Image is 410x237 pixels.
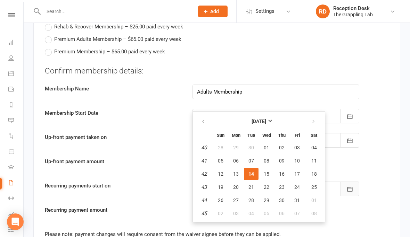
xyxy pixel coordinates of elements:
[248,184,254,190] span: 21
[316,5,330,18] div: RD
[229,181,243,193] button: 20
[274,141,289,154] button: 02
[40,85,187,93] label: Membership Name
[54,47,165,55] span: Premium Membership – $65.00 paid every week
[244,141,259,154] button: 30
[259,155,274,167] button: 08
[274,181,289,193] button: 23
[305,181,323,193] button: 25
[229,168,243,180] button: 13
[248,145,254,150] span: 30
[198,6,228,17] button: Add
[247,133,255,138] small: Tuesday
[305,194,323,207] button: 01
[244,194,259,207] button: 28
[229,141,243,154] button: 29
[218,184,223,190] span: 19
[244,155,259,167] button: 07
[201,197,207,203] em: 44
[279,145,285,150] span: 02
[218,158,223,164] span: 05
[294,184,300,190] span: 24
[294,158,300,164] span: 10
[259,141,274,154] button: 01
[244,181,259,193] button: 21
[41,7,189,16] input: Search...
[290,168,304,180] button: 17
[229,155,243,167] button: 06
[274,155,289,167] button: 09
[213,168,228,180] button: 12
[311,197,317,203] span: 01
[232,133,240,138] small: Monday
[305,155,323,167] button: 11
[233,211,239,216] span: 03
[233,171,239,177] span: 13
[8,35,24,51] a: Dashboard
[264,145,269,150] span: 01
[333,11,373,18] div: The Grappling Lab
[201,144,207,151] em: 40
[40,109,187,117] label: Membership Start Date
[259,181,274,193] button: 22
[54,23,183,30] span: Rehab & Recover Membership – $25.00 paid every week
[311,133,317,138] small: Saturday
[7,213,24,230] div: Open Intercom Messenger
[262,133,271,138] small: Wednesday
[8,98,24,113] a: Reports
[311,171,317,177] span: 18
[311,211,317,216] span: 08
[201,171,207,177] em: 42
[248,211,254,216] span: 04
[290,141,304,154] button: 03
[294,171,300,177] span: 17
[213,181,228,193] button: 19
[213,194,228,207] button: 26
[274,168,289,180] button: 16
[218,171,223,177] span: 12
[229,194,243,207] button: 27
[248,171,254,177] span: 14
[279,184,285,190] span: 23
[40,206,187,214] label: Recurring payment amount
[290,181,304,193] button: 24
[45,65,389,77] div: Confirm membership details:
[8,51,24,67] a: People
[279,158,285,164] span: 09
[264,158,269,164] span: 08
[218,145,223,150] span: 28
[54,35,181,42] span: Premium Adults Membership – $65.00 paid every week
[264,184,269,190] span: 22
[290,194,304,207] button: 31
[248,197,254,203] span: 28
[233,197,239,203] span: 27
[233,158,239,164] span: 06
[264,171,269,177] span: 15
[259,207,274,220] button: 05
[294,211,300,216] span: 07
[8,207,24,222] a: Assessments
[40,182,187,190] label: Recurring payments start on
[217,133,224,138] small: Sunday
[213,155,228,167] button: 05
[233,145,239,150] span: 29
[279,197,285,203] span: 30
[278,133,286,138] small: Thursday
[295,133,300,138] small: Friday
[201,158,207,164] em: 41
[290,155,304,167] button: 10
[294,145,300,150] span: 03
[40,133,187,141] label: Up-front payment taken on
[305,168,323,180] button: 18
[213,207,228,220] button: 02
[305,141,323,154] button: 04
[8,82,24,98] a: Payments
[218,197,223,203] span: 26
[229,207,243,220] button: 03
[244,168,259,180] button: 14
[201,184,207,190] em: 43
[8,144,24,160] a: Product Sales
[259,168,274,180] button: 15
[311,184,317,190] span: 25
[213,141,228,154] button: 28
